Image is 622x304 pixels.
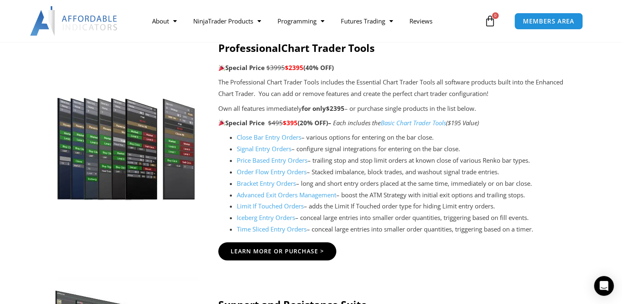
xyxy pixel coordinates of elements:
p: The Professional Chart Trader Tools includes the Essential Chart Trader Tools all software produc... [218,77,568,100]
b: (40% OFF) [303,63,334,72]
nav: Menu [144,12,482,30]
span: – or purchase single products in the list below. [345,104,476,112]
li: – boost the ATM Strategy with initial exit options and trailing stops. [237,189,568,201]
a: Signal Entry Orders [237,145,291,153]
a: About [144,12,185,30]
strong: Special Price [218,119,265,127]
span: $2395 [285,63,303,72]
div: Open Intercom Messenger [594,276,614,296]
strong: – [328,119,331,127]
li: – trailing stop and stop limit orders at known close of various Renko bar types. [237,155,568,166]
a: Time Sliced Entry Orders [237,225,307,233]
a: Iceberg Entry Orders [237,213,295,222]
span: for only [302,104,326,112]
a: Programming [269,12,333,30]
img: LogoAI | Affordable Indicators – NinjaTrader [30,6,118,36]
img: 🎉 [219,65,225,71]
a: NinjaTrader Products [185,12,269,30]
span: $3995 [266,63,285,72]
img: 🎉 [219,119,225,126]
a: MEMBERS AREA [514,13,583,30]
a: Limit If Touched Orders [237,202,304,210]
a: Learn More Or Purchase > [218,242,336,260]
span: $395 [283,119,298,127]
span: 0 [492,12,499,19]
strong: Chart Trader Tools [281,41,375,55]
img: ProfessionalToolsBundlePagejpg | Affordable Indicators – NinjaTrader [54,77,198,200]
span: $495 [268,119,283,127]
li: – Stacked imbalance, block trades, and washout signal trade entries. [237,166,568,178]
strong: Special Price [218,63,265,72]
li: – configure signal integrations for entering on the bar close. [237,143,568,155]
h4: Professional [218,42,568,54]
a: Basic Chart Trader Tools [381,119,446,127]
a: Order Flow Entry Orders [237,168,307,176]
b: (20% OFF) [298,119,328,127]
strong: $2395 [302,104,345,112]
li: – conceal large entries into smaller order quantities, triggering based on a timer. [237,224,568,235]
i: Each includes the ($195 Value) [333,119,479,127]
span: Learn More Or Purchase > [231,248,324,254]
li: – various options for entering on the bar close. [237,132,568,143]
a: 0 [472,9,508,33]
li: – conceal large entries into smaller order quantities, triggering based on fill events. [237,212,568,224]
a: Bracket Entry Orders [237,179,296,187]
li: – adds the Limit If Touched order type for hiding Limit entry orders. [237,201,568,212]
a: Reviews [401,12,441,30]
li: – long and short entry orders placed at the same time, immediately or on bar close. [237,178,568,189]
span: MEMBERS AREA [523,18,574,24]
a: Advanced Exit Orders Management [237,191,336,199]
a: Close Bar Entry Orders [237,133,301,141]
a: Price Based Entry Orders [237,156,308,164]
span: Own all features immediately [218,104,302,112]
a: Futures Trading [333,12,401,30]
